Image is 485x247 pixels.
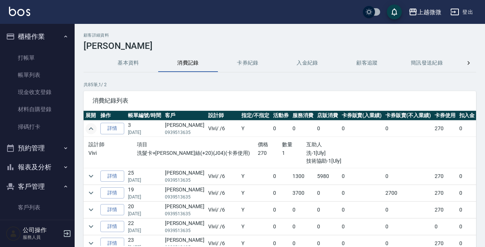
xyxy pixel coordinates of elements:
td: 270 [433,185,457,201]
td: 0 [384,121,433,137]
td: Vivi / /6 [206,201,240,218]
h5: 公司操作 [23,226,61,234]
a: 詳情 [100,123,124,134]
p: [DATE] [128,227,161,234]
a: 詳情 [100,204,124,216]
a: 掃碼打卡 [3,118,72,135]
th: 指定/不指定 [240,111,271,121]
h2: 顧客詳細資料 [84,33,476,38]
p: 共 85 筆, 1 / 2 [84,81,476,88]
td: Vivi / /6 [206,168,240,184]
button: 報表及分析 [3,157,72,177]
p: 技術協助-1[Uly] [306,157,379,165]
span: 消費紀錄列表 [93,97,467,104]
td: 0 [457,218,477,235]
a: 詳情 [100,187,124,199]
th: 客戶 [163,111,206,121]
td: 270 [433,168,457,184]
td: Vivi / /6 [206,121,240,137]
td: 0 [457,168,477,184]
a: 客戶列表 [3,199,72,216]
td: Vivi / /6 [206,185,240,201]
td: 0 [315,185,340,201]
td: 0 [340,185,384,201]
p: Vivi [88,149,137,157]
td: 0 [315,218,340,235]
a: 卡券管理 [3,216,72,234]
td: [PERSON_NAME] [163,185,206,201]
span: 數量 [282,141,293,147]
button: 卡券紀錄 [218,54,278,72]
a: 材料自購登錄 [3,101,72,118]
th: 卡券販賣(不入業績) [384,111,433,121]
td: 3700 [291,185,315,201]
button: 顧客追蹤 [337,54,397,72]
a: 帳單列表 [3,66,72,84]
p: [DATE] [128,129,161,136]
td: 0 [271,168,291,184]
th: 卡券販賣(入業績) [340,111,384,121]
td: 0 [384,201,433,218]
td: 0 [384,168,433,184]
button: 消費記錄 [158,54,218,72]
th: 帳單編號/時間 [126,111,163,121]
button: save [387,4,402,19]
p: 0939513635 [165,227,204,234]
p: [DATE] [128,194,161,200]
th: 展開 [84,111,98,121]
span: 項目 [137,141,148,147]
th: 活動券 [271,111,291,121]
td: Y [240,218,271,235]
p: 270 [258,149,282,157]
td: [PERSON_NAME] [163,218,206,235]
span: 價格 [258,141,269,147]
td: Y [240,121,271,137]
td: 0 [271,218,291,235]
p: 洗髮卡+[PERSON_NAME]絲(+20)(J04)(卡券使用) [137,149,258,157]
td: 0 [340,168,384,184]
p: 服務人員 [23,234,61,241]
button: expand row [85,204,97,215]
th: 扣入金 [457,111,477,121]
div: 上越微微 [417,7,441,17]
p: [DATE] [128,210,161,217]
td: 0 [291,218,315,235]
p: 洗-1[Uly] [306,149,379,157]
td: 0 [271,121,291,137]
td: 270 [433,201,457,218]
td: 0 [315,121,340,137]
td: 0 [384,218,433,235]
p: 1 [282,149,306,157]
th: 店販消費 [315,111,340,121]
td: 20 [126,201,163,218]
button: expand row [85,123,97,134]
td: Y [240,168,271,184]
td: Y [240,201,271,218]
td: 270 [433,121,457,137]
td: 0 [271,185,291,201]
td: 0 [291,201,315,218]
a: 詳情 [100,171,124,182]
td: Vivi / /6 [206,218,240,235]
td: Y [240,185,271,201]
th: 服務消費 [291,111,315,121]
a: 現金收支登錄 [3,84,72,101]
button: expand row [85,221,97,232]
button: 登出 [447,5,476,19]
span: 設計師 [88,141,104,147]
td: 0 [340,121,384,137]
p: 0939513635 [165,194,204,200]
td: [PERSON_NAME] [163,168,206,184]
a: 打帳單 [3,49,72,66]
p: 0939513635 [165,177,204,184]
button: expand row [85,171,97,182]
td: 0 [457,201,477,218]
td: 0 [433,218,457,235]
a: 詳情 [100,221,124,232]
td: [PERSON_NAME] [163,121,206,137]
td: 1300 [291,168,315,184]
button: 入金紀錄 [278,54,337,72]
th: 設計師 [206,111,240,121]
td: 0 [291,121,315,137]
p: 0939513635 [165,210,204,217]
